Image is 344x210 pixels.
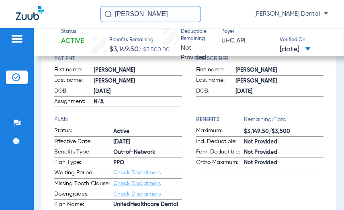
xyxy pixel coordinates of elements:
[61,36,84,46] span: Active
[54,127,113,136] span: Status:
[54,66,94,75] span: First name:
[104,10,112,18] img: Search Icon
[304,172,344,210] iframe: Chat Widget
[54,190,113,200] span: Downgrades:
[113,170,161,176] a: Check Disclaimers
[244,127,324,136] span: $3,149.50/$3,500
[196,137,244,147] span: Ind. Deductible:
[54,148,113,157] span: Benefits Type:
[109,37,170,44] span: Benefits Remaining
[113,191,161,197] a: Check Disclaimers
[235,66,324,75] span: [PERSON_NAME]
[54,87,94,97] span: DOB:
[221,28,272,36] span: Payer
[244,148,324,157] span: Not Provided
[54,169,113,178] span: Waiting Period:
[94,98,182,106] span: N/A
[94,77,182,85] span: [PERSON_NAME]
[196,158,244,168] span: Ortho Maximum:
[54,180,113,189] span: Missing Tooth Clause:
[235,77,324,85] span: [PERSON_NAME]
[196,148,244,157] span: Fam. Deductible:
[54,76,94,86] span: Last name:
[181,45,206,61] span: Not Provided
[196,66,235,75] span: First name:
[254,10,328,18] span: [PERSON_NAME] Dental
[54,97,94,107] span: Assignment:
[244,115,324,127] span: Remaining/Total
[100,6,201,22] input: Search for patients
[54,115,182,124] h4: Plan
[280,37,331,44] span: Verified On
[280,44,311,55] span: [DATE]
[54,158,113,168] span: Plan Type:
[16,6,44,20] img: Zuub Logo
[244,138,324,146] span: Not Provided
[244,159,324,167] span: Not Provided
[94,66,182,75] span: [PERSON_NAME]
[113,159,182,167] span: PPO
[196,115,244,124] h4: Benefits
[113,138,182,146] span: [DATE]
[221,36,272,46] span: UHC API
[196,76,235,86] span: Last name:
[113,148,182,157] span: Out-of-Network
[196,115,244,127] app-breakdown-title: Benefits
[54,55,182,63] h4: Patient
[94,87,182,96] span: [DATE]
[10,34,23,44] img: hamburger-icon
[139,47,170,52] span: / $3,500.00
[181,28,215,42] span: Deductible Remaining
[196,127,244,136] span: Maximum:
[113,127,182,136] span: Active
[196,87,235,97] span: DOB:
[109,46,139,53] span: $3,149.50
[235,87,324,96] span: [DATE]
[61,28,84,36] span: Status
[54,137,113,147] span: Effective Date:
[113,181,161,186] a: Check Disclaimers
